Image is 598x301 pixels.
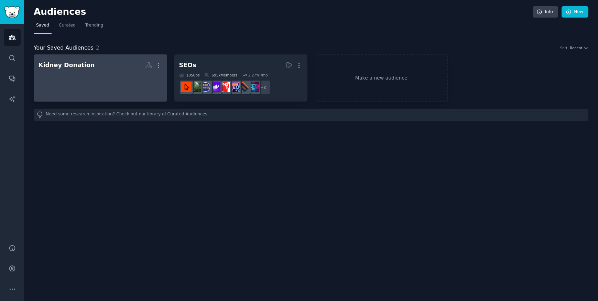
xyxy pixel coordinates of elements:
a: Trending [83,20,106,34]
a: New [562,6,588,18]
a: Info [533,6,558,18]
a: SEOs10Subs695kMembers2.27% /mo+2SEObigseoSEO_Digital_MarketingTechSEOseogrowthSEO_casesLocal_SEOG... [174,54,308,102]
img: Local_SEO [191,82,201,92]
button: Recent [570,45,588,50]
h2: Audiences [34,7,533,18]
a: Kidney Donation [34,54,167,102]
div: 2.27 % /mo [248,73,268,77]
div: 695k Members [204,73,237,77]
img: SEO_Digital_Marketing [229,82,240,92]
div: Need some research inspiration? Check out our library of [34,109,588,121]
div: + 2 [256,80,271,94]
span: Saved [36,22,49,29]
img: GoogleSearchConsole [181,82,192,92]
div: SEOs [179,61,196,70]
span: Recent [570,45,582,50]
img: SEO [248,82,259,92]
img: GummySearch logo [4,6,20,18]
a: Curated Audiences [167,111,207,118]
div: Kidney Donation [39,61,95,70]
span: 2 [96,44,99,51]
div: Sort [560,45,568,50]
span: Your Saved Audiences [34,44,94,52]
img: SEO_cases [200,82,211,92]
span: Trending [85,22,103,29]
span: Curated [59,22,76,29]
a: Make a new audience [315,54,448,102]
div: 10 Sub s [179,73,200,77]
img: bigseo [239,82,249,92]
img: seogrowth [210,82,220,92]
img: TechSEO [219,82,230,92]
a: Curated [56,20,78,34]
a: Saved [34,20,52,34]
